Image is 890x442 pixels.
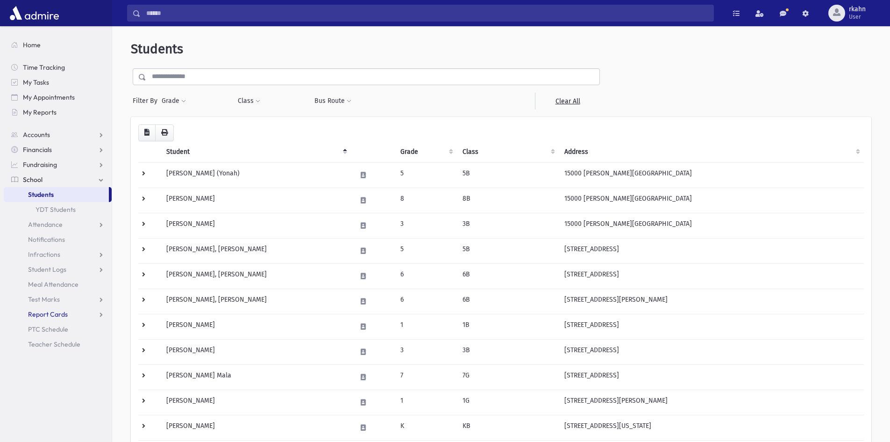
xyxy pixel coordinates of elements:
a: Meal Attendance [4,277,112,292]
td: [STREET_ADDRESS] [559,238,864,263]
td: 6B [457,263,559,289]
td: 6 [395,263,457,289]
td: [PERSON_NAME] [161,339,351,364]
a: School [4,172,112,187]
span: School [23,175,43,184]
a: Infractions [4,247,112,262]
td: [PERSON_NAME] [161,314,351,339]
span: My Tasks [23,78,49,87]
td: 1B [457,314,559,339]
span: Students [28,190,54,199]
span: Students [131,41,183,57]
th: Grade: activate to sort column ascending [395,141,457,163]
td: [STREET_ADDRESS] [559,364,864,390]
td: 15000 [PERSON_NAME][GEOGRAPHIC_DATA] [559,162,864,188]
th: Student: activate to sort column descending [161,141,351,163]
td: [STREET_ADDRESS] [559,263,864,289]
td: KB [457,415,559,440]
span: PTC Schedule [28,325,68,333]
td: 8B [457,188,559,213]
td: 5B [457,238,559,263]
td: K [395,415,457,440]
span: Filter By [133,96,161,106]
a: Test Marks [4,292,112,307]
td: [PERSON_NAME], [PERSON_NAME] [161,289,351,314]
a: Fundraising [4,157,112,172]
th: Class: activate to sort column ascending [457,141,559,163]
a: Attendance [4,217,112,232]
span: Infractions [28,250,60,259]
span: Notifications [28,235,65,244]
span: Test Marks [28,295,60,304]
a: Report Cards [4,307,112,322]
td: [PERSON_NAME] [161,390,351,415]
td: 15000 [PERSON_NAME][GEOGRAPHIC_DATA] [559,188,864,213]
a: Clear All [535,93,600,109]
td: 8 [395,188,457,213]
span: My Appointments [23,93,75,101]
td: 3B [457,213,559,238]
a: YDT Students [4,202,112,217]
button: Print [155,124,174,141]
td: [STREET_ADDRESS] [559,314,864,339]
span: Attendance [28,220,63,229]
td: 1 [395,390,457,415]
td: [PERSON_NAME] (Yonah) [161,162,351,188]
button: Class [237,93,261,109]
span: Time Tracking [23,63,65,72]
a: My Appointments [4,90,112,105]
td: 6B [457,289,559,314]
td: 3 [395,213,457,238]
span: User [849,13,866,21]
td: 3 [395,339,457,364]
a: PTC Schedule [4,322,112,337]
td: 7 [395,364,457,390]
td: 7G [457,364,559,390]
span: Student Logs [28,265,66,274]
span: Financials [23,145,52,154]
a: Teacher Schedule [4,337,112,352]
span: Report Cards [28,310,68,319]
td: 5 [395,238,457,263]
button: CSV [138,124,156,141]
span: Fundraising [23,160,57,169]
button: Grade [161,93,186,109]
span: Home [23,41,41,49]
td: [PERSON_NAME] [161,213,351,238]
td: [PERSON_NAME] [161,188,351,213]
td: 1G [457,390,559,415]
a: Home [4,37,112,52]
td: [STREET_ADDRESS][US_STATE] [559,415,864,440]
a: Notifications [4,232,112,247]
td: 6 [395,289,457,314]
td: [PERSON_NAME] Mala [161,364,351,390]
a: Students [4,187,109,202]
td: 5 [395,162,457,188]
a: Time Tracking [4,60,112,75]
span: Teacher Schedule [28,340,80,348]
img: AdmirePro [7,4,61,22]
td: [STREET_ADDRESS] [559,339,864,364]
span: Meal Attendance [28,280,78,289]
span: rkahn [849,6,866,13]
td: [PERSON_NAME] [161,415,351,440]
span: My Reports [23,108,57,116]
td: 1 [395,314,457,339]
td: [STREET_ADDRESS][PERSON_NAME] [559,390,864,415]
td: [STREET_ADDRESS][PERSON_NAME] [559,289,864,314]
a: Accounts [4,127,112,142]
span: Accounts [23,130,50,139]
a: My Reports [4,105,112,120]
td: [PERSON_NAME], [PERSON_NAME] [161,263,351,289]
a: Student Logs [4,262,112,277]
a: My Tasks [4,75,112,90]
th: Address: activate to sort column ascending [559,141,864,163]
td: 15000 [PERSON_NAME][GEOGRAPHIC_DATA] [559,213,864,238]
td: [PERSON_NAME], [PERSON_NAME] [161,238,351,263]
a: Financials [4,142,112,157]
input: Search [141,5,713,22]
td: 3B [457,339,559,364]
td: 5B [457,162,559,188]
button: Bus Route [314,93,352,109]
